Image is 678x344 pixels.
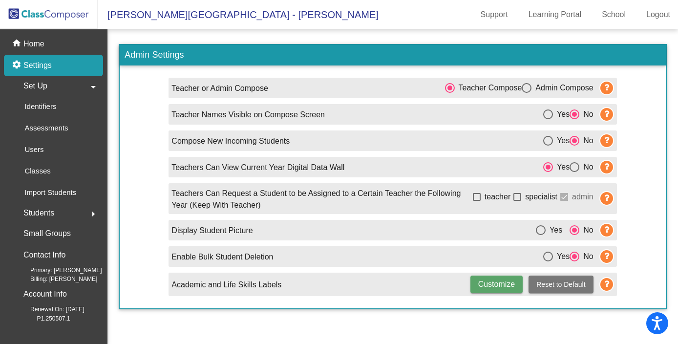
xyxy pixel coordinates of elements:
mat-radio-group: Select an option [445,82,593,94]
p: Contact Info [23,248,65,262]
h3: Admin Settings [120,45,665,65]
p: Settings [23,60,52,71]
a: Logout [638,7,678,22]
span: Renewal On: [DATE] [15,305,84,314]
p: Classes [24,165,50,177]
p: Teacher Names Visible on Compose Screen [171,109,325,121]
mat-icon: settings [12,60,23,71]
a: School [594,7,634,22]
p: Identifiers [24,101,56,112]
mat-icon: arrow_drop_down [87,81,99,93]
mat-radio-group: Select an option [543,134,593,147]
p: Compose New Incoming Students [171,135,290,147]
div: Yes [553,161,570,173]
div: Yes [553,251,570,262]
mat-radio-group: Select an option [536,224,593,236]
div: No [579,251,593,262]
p: Users [24,144,43,155]
mat-icon: home [12,38,23,50]
div: No [579,108,593,120]
p: Small Groups [23,227,71,240]
div: No [579,135,593,147]
span: Students [23,206,54,220]
span: Reset to Default [536,280,585,288]
p: Academic and Life Skills Labels [171,279,281,291]
mat-radio-group: Select an option [543,250,593,262]
a: Learning Portal [521,7,590,22]
div: Teacher Compose [455,82,522,94]
p: Import Students [24,187,76,198]
div: Admin Compose [531,82,593,94]
div: Yes [553,108,570,120]
div: Yes [553,135,570,147]
button: Customize [470,276,523,293]
div: No [579,224,593,236]
div: Yes [546,224,562,236]
div: No [579,161,593,173]
button: Reset to Default [529,276,593,293]
mat-radio-group: Select an option [543,161,593,173]
mat-icon: arrow_right [87,208,99,220]
span: specialist [525,191,557,203]
span: admin [572,191,593,203]
p: Assessments [24,122,68,134]
p: Display Student Picture [171,225,253,236]
a: Support [473,7,516,22]
p: Home [23,38,44,50]
p: Enable Bulk Student Deletion [171,251,273,263]
p: Teachers Can View Current Year Digital Data Wall [171,162,344,173]
span: [PERSON_NAME][GEOGRAPHIC_DATA] - [PERSON_NAME] [98,7,379,22]
p: Teachers Can Request a Student to be Assigned to a Certain Teacher the Following Year (Keep With ... [171,188,470,211]
mat-radio-group: Select an option [543,108,593,120]
span: teacher [485,191,510,203]
span: Customize [478,280,515,288]
span: Set Up [23,79,47,93]
span: Billing: [PERSON_NAME] [15,275,97,283]
p: Account Info [23,287,67,301]
span: Primary: [PERSON_NAME] [15,266,102,275]
p: Teacher or Admin Compose [171,83,268,94]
